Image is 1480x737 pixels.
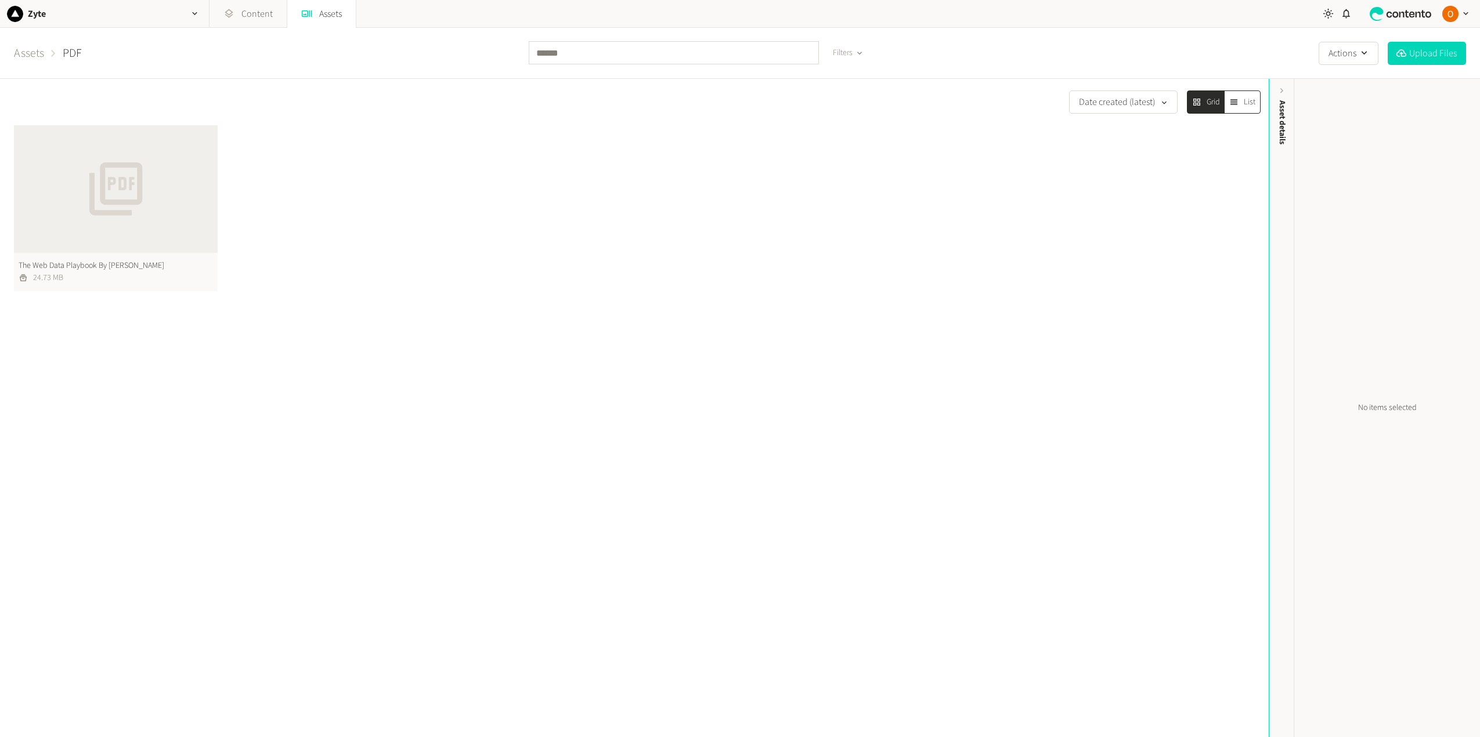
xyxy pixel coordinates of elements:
[1069,90,1178,114] button: Date created (latest)
[1294,79,1480,737] div: No items selected
[28,7,46,21] h2: Zyte
[1244,96,1255,108] span: List
[7,6,23,22] img: Zyte
[1207,96,1220,108] span: Grid
[1442,6,1459,22] img: Ozren Buric
[824,42,871,64] button: Filters
[1388,42,1466,65] button: Upload Files
[14,45,44,62] a: Assets
[1319,42,1378,65] button: Actions
[63,45,82,62] button: PDF
[1276,100,1288,144] span: Asset details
